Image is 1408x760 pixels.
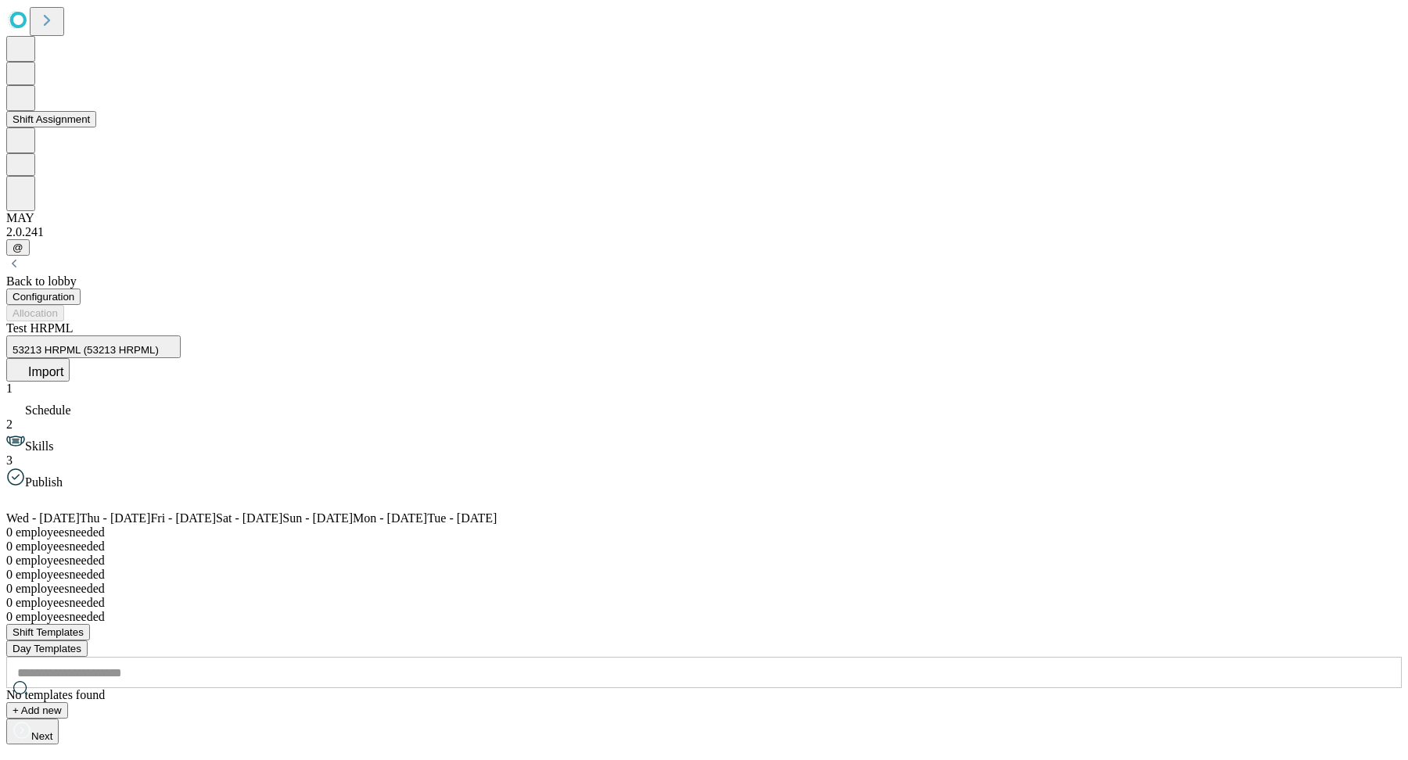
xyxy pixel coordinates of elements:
span: employees [6,582,69,595]
span: needed [69,582,104,595]
span: Schedule [25,403,71,417]
div: MAY [6,211,1402,225]
span: @ [13,242,23,253]
button: 53213 HRPML (53213 HRPML) [6,335,181,358]
span: employees [6,554,69,567]
span: Tue - [DATE] [427,511,497,525]
div: 1 [6,382,1402,396]
span: employees [6,540,69,553]
button: Configuration [6,289,81,305]
span: employees [6,610,69,623]
span: Thu - [DATE] [80,511,151,525]
span: Import [28,365,63,378]
span: 53213 HRPML (53213 HRPML) [13,344,159,356]
button: Shift Assignment [6,111,96,127]
span: employees [6,568,69,581]
span: 0 [6,568,13,581]
span: employees [6,596,69,609]
span: Fri - [DATE] [150,511,216,525]
button: + Add new [6,702,68,719]
span: 0 [6,554,13,567]
span: Mon - [DATE] [353,511,427,525]
span: employees [6,525,69,539]
span: needed [69,610,104,623]
span: 0 [6,610,13,623]
span: 0 [6,525,13,539]
button: Next [6,719,59,744]
button: @ [6,239,30,256]
span: Sun - [DATE] [282,511,353,525]
div: 2 [6,418,1402,432]
span: Publish [25,475,63,489]
span: Test HRPML [6,321,74,335]
span: 0 [6,596,13,609]
span: needed [69,525,104,539]
button: Shift Templates [6,624,90,640]
button: Import [6,358,70,382]
span: 0 [6,582,13,595]
div: No templates found [6,688,1402,702]
span: Next [31,730,52,742]
span: needed [69,554,104,567]
span: needed [69,596,104,609]
div: Back to lobby [6,274,1402,289]
div: 3 [6,453,1402,468]
span: needed [69,540,104,553]
div: 2.0.241 [6,225,1402,239]
span: 0 [6,540,13,553]
button: Allocation [6,305,64,321]
span: needed [69,568,104,581]
span: Sat - [DATE] [216,511,282,525]
span: Skills [25,439,53,453]
span: Wed - [DATE] [6,511,80,525]
button: Day Templates [6,640,88,657]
